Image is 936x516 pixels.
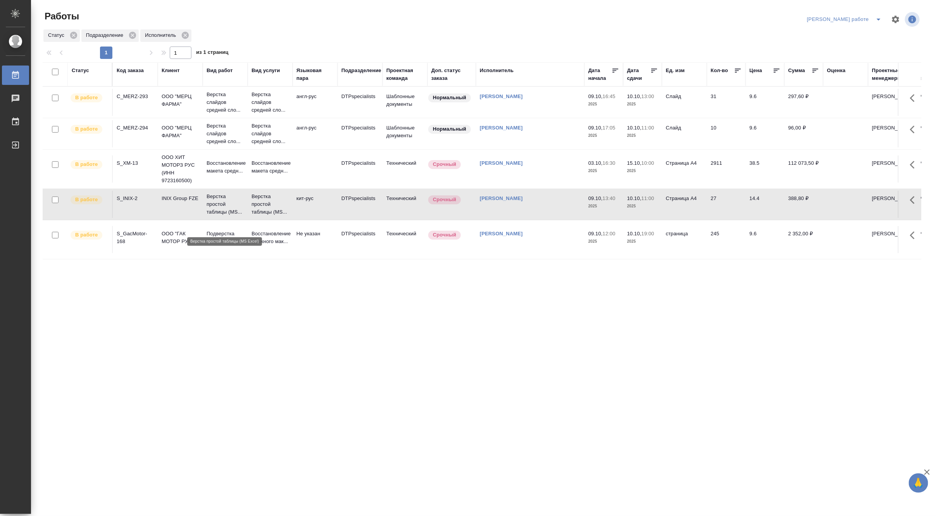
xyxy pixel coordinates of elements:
div: Оценка [827,67,846,74]
td: 297,60 ₽ [784,89,823,116]
div: Подразделение [341,67,381,74]
span: из 1 страниц [196,48,229,59]
a: [PERSON_NAME] [480,231,523,236]
td: [PERSON_NAME] [868,89,913,116]
td: 14.4 [746,191,784,218]
td: 31 [707,89,746,116]
a: [PERSON_NAME] [480,195,523,201]
p: 2025 [627,238,658,245]
div: C_MERZ-293 [117,93,154,100]
button: Здесь прячутся важные кнопки [905,89,924,107]
td: 10 [707,120,746,147]
div: Исполнитель выполняет работу [70,159,108,170]
p: 09.10, [588,93,603,99]
div: Кол-во [711,67,728,74]
p: Срочный [433,231,456,239]
div: S_XM-13 [117,159,154,167]
td: DTPspecialists [338,89,383,116]
div: Дата сдачи [627,67,650,82]
p: Нормальный [433,125,466,133]
td: 9.6 [746,226,784,253]
p: В работе [75,94,98,102]
p: 09.10, [588,231,603,236]
button: Здесь прячутся важные кнопки [905,226,924,245]
p: Верстка слайдов средней сло... [207,91,244,114]
p: Восстановление сложного мак... [252,230,289,245]
button: Здесь прячутся важные кнопки [905,155,924,174]
td: Шаблонные документы [383,120,427,147]
td: Слайд [662,120,707,147]
p: В работе [75,196,98,204]
p: Срочный [433,160,456,168]
p: 11:00 [641,195,654,201]
td: 2911 [707,155,746,183]
td: [PERSON_NAME] [868,155,913,183]
td: [PERSON_NAME] [868,226,913,253]
td: DTPspecialists [338,155,383,183]
div: Исполнитель [140,29,191,42]
div: Исполнитель выполняет работу [70,230,108,240]
td: 2 352,00 ₽ [784,226,823,253]
p: 17:05 [603,125,615,131]
div: Исполнитель выполняет работу [70,124,108,135]
p: 16:30 [603,160,615,166]
td: кит-рус [293,191,338,218]
p: Срочный [433,196,456,204]
div: Проектная команда [386,67,424,82]
p: Верстка слайдов средней сло... [207,122,244,145]
td: Технический [383,226,427,253]
button: Здесь прячутся важные кнопки [905,191,924,209]
td: англ-рус [293,120,338,147]
td: 388,80 ₽ [784,191,823,218]
p: 10.10, [627,231,641,236]
td: 9.6 [746,89,784,116]
td: Не указан [293,226,338,253]
div: Вид услуги [252,67,280,74]
p: 2025 [588,100,619,108]
td: 27 [707,191,746,218]
td: 112 073,50 ₽ [784,155,823,183]
p: ООО "ГАК МОТОР РУС" [162,230,199,245]
td: Страница А4 [662,191,707,218]
div: S_GacMotor-168 [117,230,154,245]
p: Подразделение [86,31,126,39]
div: Дата начала [588,67,612,82]
div: Сумма [788,67,805,74]
div: S_INIX-2 [117,195,154,202]
div: Цена [750,67,762,74]
td: [PERSON_NAME] [868,120,913,147]
p: В работе [75,125,98,133]
p: В работе [75,231,98,239]
p: 2025 [627,132,658,140]
td: Слайд [662,89,707,116]
p: 2025 [588,202,619,210]
td: DTPspecialists [338,120,383,147]
p: ООО "МЕРЦ ФАРМА" [162,124,199,140]
div: Доп. статус заказа [431,67,472,82]
p: 19:00 [641,231,654,236]
td: Шаблонные документы [383,89,427,116]
td: страница [662,226,707,253]
td: 9.6 [746,120,784,147]
a: [PERSON_NAME] [480,160,523,166]
p: Верстка простой таблицы (MS... [207,193,244,216]
a: [PERSON_NAME] [480,93,523,99]
p: 2025 [588,238,619,245]
p: 12:00 [603,231,615,236]
p: Восстановление макета средн... [252,159,289,175]
div: C_MERZ-294 [117,124,154,132]
p: 10.10, [627,125,641,131]
p: 09.10, [588,195,603,201]
span: Посмотреть информацию [905,12,921,27]
div: Исполнитель выполняет работу [70,195,108,205]
p: ООО ХИТ МОТОРЗ РУС (ИНН 9723160500) [162,154,199,185]
td: Технический [383,191,427,218]
p: 10.10, [627,93,641,99]
td: DTPspecialists [338,226,383,253]
td: Технический [383,155,427,183]
td: Страница А4 [662,155,707,183]
p: 13:00 [641,93,654,99]
p: Восстановление макета средн... [207,159,244,175]
p: 11:00 [641,125,654,131]
div: Код заказа [117,67,144,74]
